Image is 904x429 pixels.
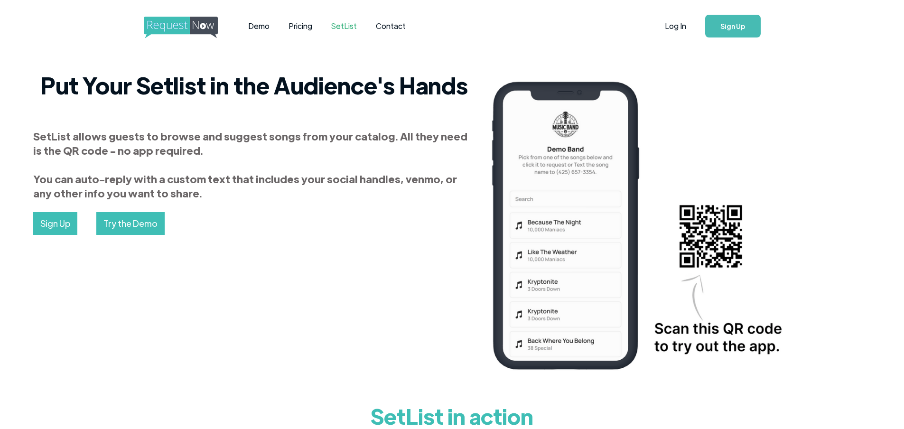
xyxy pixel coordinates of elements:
a: Contact [366,11,415,41]
a: home [144,17,215,36]
a: Log In [655,9,696,43]
img: requestnow logo [144,17,235,38]
strong: SetList allows guests to browse and suggest songs from your catalog. All they need is the QR code... [33,129,467,200]
a: Sign Up [33,212,77,235]
a: SetList [322,11,366,41]
h2: Put Your Setlist in the Audience's Hands [33,71,475,99]
a: Demo [239,11,279,41]
a: Sign Up [705,15,761,37]
a: Try the Demo [96,212,165,235]
a: Pricing [279,11,322,41]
